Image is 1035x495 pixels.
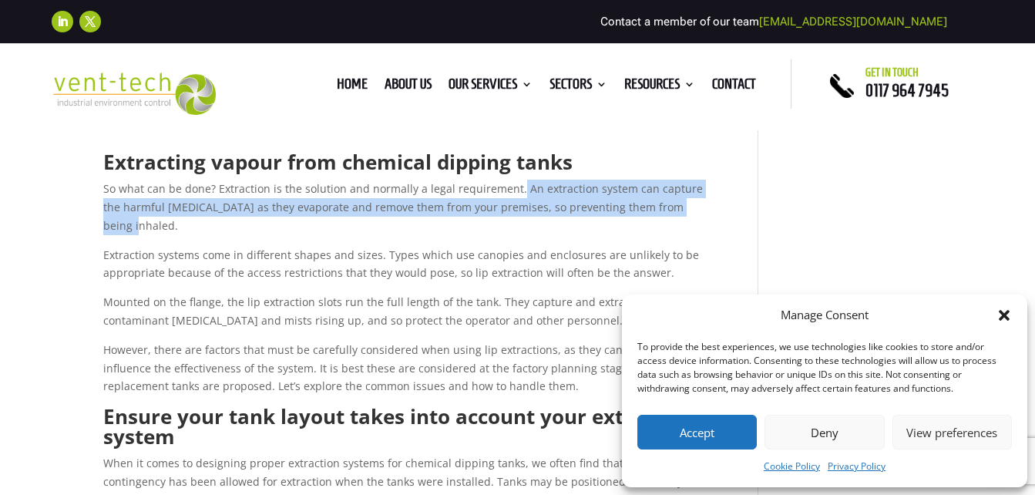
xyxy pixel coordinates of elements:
button: View preferences [892,415,1012,450]
div: To provide the best experiences, we use technologies like cookies to store and/or access device i... [637,340,1010,396]
a: Cookie Policy [764,457,820,476]
strong: Extracting vapour from chemical dipping tanks [103,148,573,176]
button: Accept [637,415,757,450]
strong: Ensure your tank layout takes into account your extraction system [103,402,695,450]
a: Follow on LinkedIn [52,11,73,32]
div: Manage Consent [781,306,869,325]
a: 0117 964 7945 [865,81,949,99]
img: 2023-09-27T08_35_16.549ZVENT-TECH---Clear-background [52,72,216,115]
a: Follow on X [79,11,101,32]
p: So what can be done? Extraction is the solution and normally a legal requirement. An extraction s... [103,180,713,245]
a: Our Services [449,79,533,96]
a: About us [385,79,432,96]
p: Mounted on the flange, the lip extraction slots run the full length of the tank. They capture and... [103,293,713,341]
a: Resources [624,79,695,96]
a: Sectors [549,79,607,96]
a: [EMAIL_ADDRESS][DOMAIN_NAME] [759,15,947,29]
span: Get in touch [865,66,919,79]
a: Home [337,79,368,96]
a: Contact [712,79,756,96]
span: Contact a member of our team [600,15,947,29]
button: Deny [764,415,884,450]
a: Privacy Policy [828,457,885,476]
p: However, there are factors that must be carefully considered when using lip extractions, as they ... [103,341,713,406]
div: Close dialog [996,308,1012,323]
p: Extraction systems come in different shapes and sizes. Types which use canopies and enclosures ar... [103,246,713,294]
